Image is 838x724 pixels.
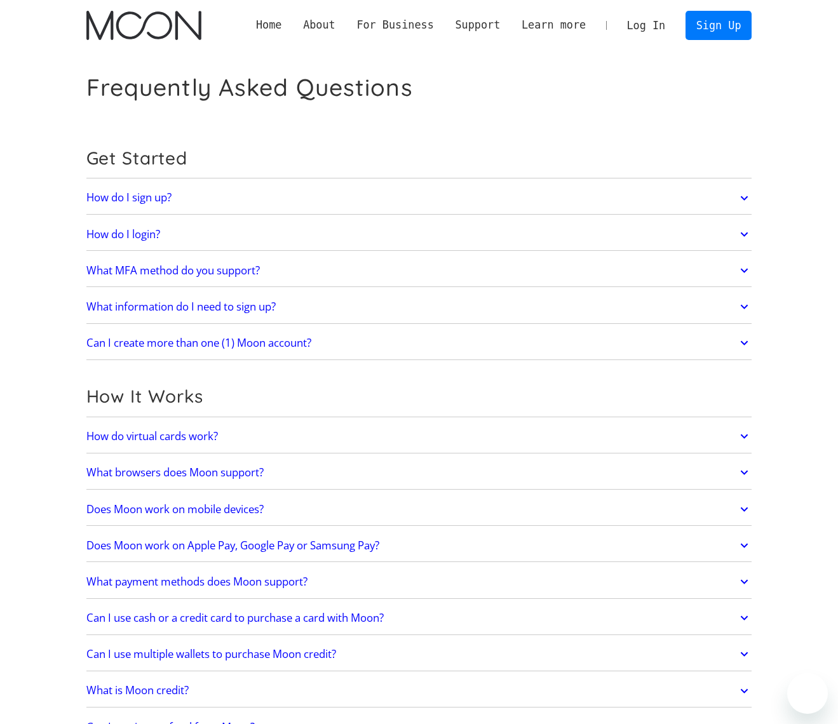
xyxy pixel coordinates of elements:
div: Learn more [522,17,586,33]
div: Support [455,17,500,33]
h2: How do I login? [86,228,160,241]
h2: How do I sign up? [86,191,172,204]
div: Support [445,17,511,33]
a: Sign Up [686,11,752,39]
a: Does Moon work on Apple Pay, Google Pay or Samsung Pay? [86,532,752,559]
h2: Can I use multiple wallets to purchase Moon credit? [86,648,336,660]
a: What browsers does Moon support? [86,459,752,486]
a: Can I use multiple wallets to purchase Moon credit? [86,641,752,667]
h2: What MFA method do you support? [86,264,260,277]
a: home [86,11,201,40]
div: About [292,17,346,33]
div: Learn more [511,17,597,33]
a: Can I use cash or a credit card to purchase a card with Moon? [86,605,752,631]
h2: Does Moon work on Apple Pay, Google Pay or Samsung Pay? [86,539,379,552]
h2: What is Moon credit? [86,684,189,697]
a: What is Moon credit? [86,678,752,704]
a: Home [245,17,292,33]
a: What payment methods does Moon support? [86,568,752,595]
h2: What information do I need to sign up? [86,300,276,313]
a: What information do I need to sign up? [86,293,752,320]
h2: How do virtual cards work? [86,430,218,443]
a: How do I login? [86,221,752,248]
div: For Business [356,17,433,33]
a: What MFA method do you support? [86,257,752,284]
a: How do I sign up? [86,185,752,211]
h2: Get Started [86,147,752,169]
h2: What browsers does Moon support? [86,466,264,479]
h2: Does Moon work on mobile devices? [86,503,264,516]
h2: Can I use cash or a credit card to purchase a card with Moon? [86,612,384,624]
a: How do virtual cards work? [86,423,752,450]
a: Can I create more than one (1) Moon account? [86,330,752,356]
iframe: Viestintäikkunan käynnistyspainike [787,673,828,714]
h2: What payment methods does Moon support? [86,575,307,588]
a: Log In [616,11,676,39]
img: Moon Logo [86,11,201,40]
h2: How It Works [86,385,752,407]
a: Does Moon work on mobile devices? [86,496,752,523]
div: About [303,17,335,33]
h2: Can I create more than one (1) Moon account? [86,337,311,349]
h1: Frequently Asked Questions [86,73,413,102]
div: For Business [346,17,445,33]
